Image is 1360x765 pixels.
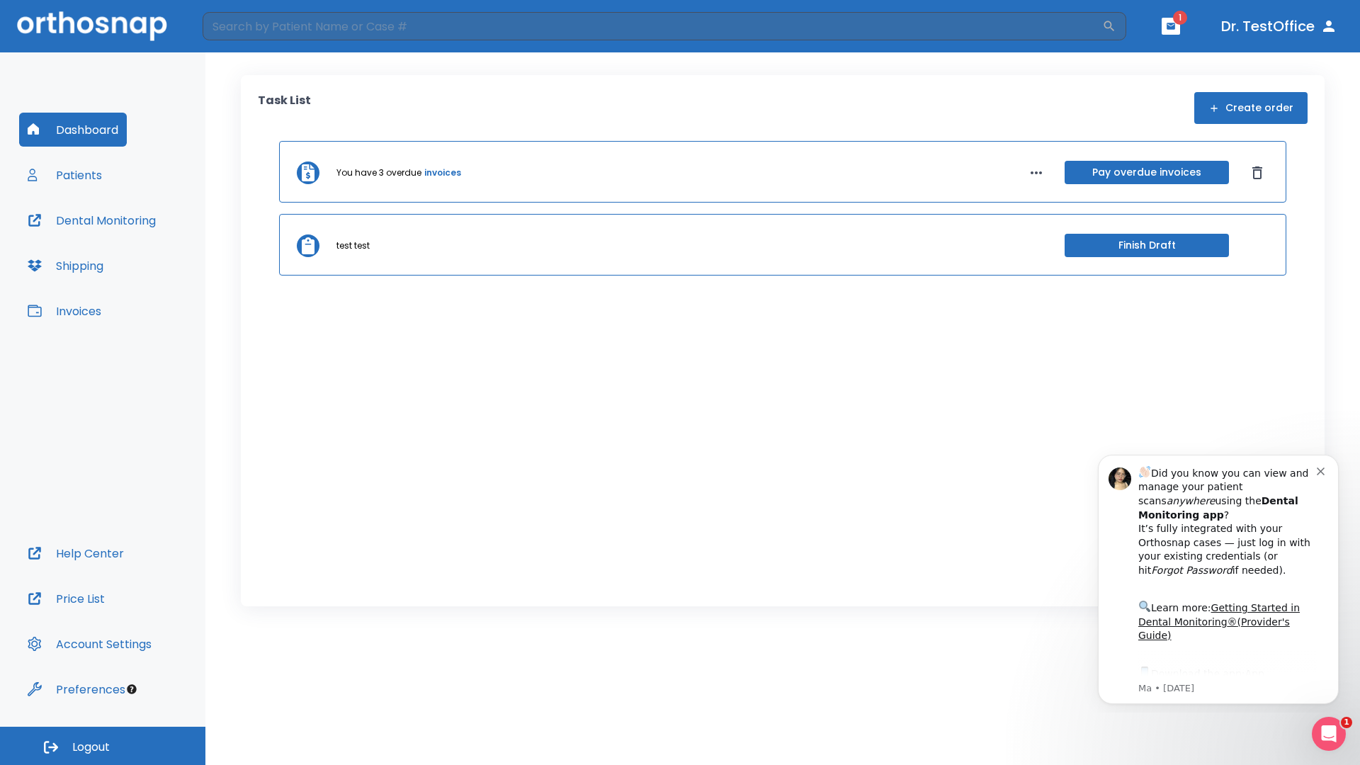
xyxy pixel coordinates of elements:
[1065,234,1229,257] button: Finish Draft
[1173,11,1187,25] span: 1
[1341,717,1352,728] span: 1
[19,113,127,147] button: Dashboard
[19,582,113,616] button: Price List
[1065,161,1229,184] button: Pay overdue invoices
[125,683,138,696] div: Tooltip anchor
[336,166,421,179] p: You have 3 overdue
[1077,442,1360,713] iframe: Intercom notifications message
[17,11,167,40] img: Orthosnap
[424,166,461,179] a: invoices
[258,92,311,124] p: Task List
[240,22,251,33] button: Dismiss notification
[19,249,112,283] button: Shipping
[203,12,1102,40] input: Search by Patient Name or Case #
[1312,717,1346,751] iframe: Intercom live chat
[19,627,160,661] button: Account Settings
[62,222,240,295] div: Download the app: | ​ Let us know if you need help getting started!
[1246,161,1269,184] button: Dismiss
[19,294,110,328] button: Invoices
[336,239,370,252] p: test test
[1194,92,1308,124] button: Create order
[72,739,110,755] span: Logout
[19,203,164,237] button: Dental Monitoring
[62,226,188,251] a: App Store
[62,240,240,253] p: Message from Ma, sent 5w ago
[1215,13,1343,39] button: Dr. TestOffice
[19,536,132,570] button: Help Center
[19,158,110,192] button: Patients
[19,672,134,706] button: Preferences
